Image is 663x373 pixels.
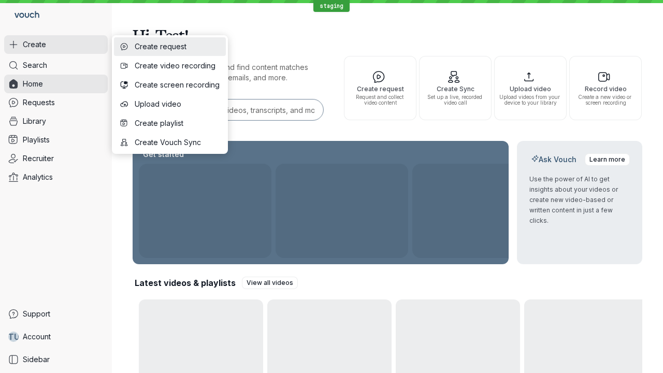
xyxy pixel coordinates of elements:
[242,277,298,289] a: View all videos
[114,114,226,133] button: Create playlist
[4,131,108,149] a: Playlists
[349,85,412,92] span: Create request
[114,76,226,94] button: Create screen recording
[4,35,108,54] button: Create
[133,21,642,50] h1: Hi, Test!
[4,75,108,93] a: Home
[114,37,226,56] button: Create request
[23,39,46,50] span: Create
[4,350,108,369] a: Sidebar
[424,85,487,92] span: Create Sync
[4,327,108,346] a: TUAccount
[4,149,108,168] a: Recruiter
[141,149,186,160] h2: Get started
[574,94,637,106] span: Create a new video or screen recording
[135,99,220,109] span: Upload video
[14,332,20,342] span: U
[4,168,108,187] a: Analytics
[4,93,108,112] a: Requests
[135,137,220,148] span: Create Vouch Sync
[4,305,108,323] a: Support
[23,172,53,182] span: Analytics
[499,85,562,92] span: Upload video
[589,154,625,165] span: Learn more
[574,85,637,92] span: Record video
[23,60,47,70] span: Search
[529,154,579,165] h2: Ask Vouch
[135,118,220,128] span: Create playlist
[424,94,487,106] span: Set up a live, recorded video call
[23,135,50,145] span: Playlists
[23,309,50,319] span: Support
[135,41,220,52] span: Create request
[114,133,226,152] button: Create Vouch Sync
[23,354,50,365] span: Sidebar
[494,56,567,120] button: Upload videoUpload videos from your device to your library
[499,94,562,106] span: Upload videos from your device to your library
[344,56,416,120] button: Create requestRequest and collect video content
[4,4,44,27] a: Go to homepage
[349,94,412,106] span: Request and collect video content
[114,95,226,113] button: Upload video
[419,56,492,120] button: Create SyncSet up a live, recorded video call
[23,116,46,126] span: Library
[8,332,14,342] span: T
[114,56,226,75] button: Create video recording
[23,97,55,108] span: Requests
[23,79,43,89] span: Home
[529,174,630,226] p: Use the power of AI to get insights about your videos or create new video-based or written conten...
[133,62,325,83] p: Search for any keywords and find content matches through transcriptions, user emails, and more.
[247,278,293,288] span: View all videos
[4,112,108,131] a: Library
[135,277,236,289] h2: Latest videos & playlists
[23,332,51,342] span: Account
[23,153,54,164] span: Recruiter
[135,80,220,90] span: Create screen recording
[569,56,642,120] button: Record videoCreate a new video or screen recording
[4,56,108,75] a: Search
[585,153,630,166] a: Learn more
[135,61,220,71] span: Create video recording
